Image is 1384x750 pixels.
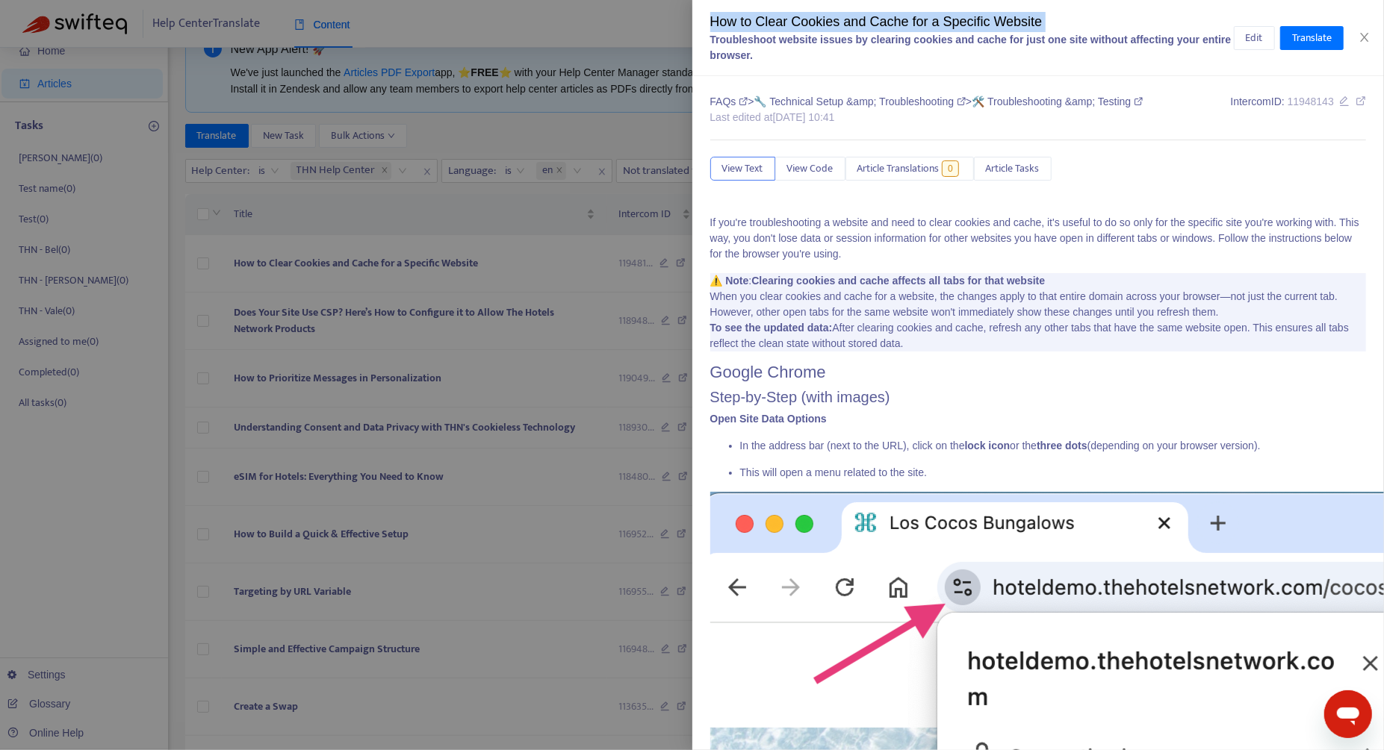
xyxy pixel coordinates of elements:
b: lock icon [965,440,1011,451]
button: View Text [710,157,775,181]
button: Translate [1280,26,1344,50]
p: In the address bar (next to the URL), click on the or the (depending on your browser version). [740,438,1367,454]
div: Last edited at [DATE] 10:41 [710,110,1143,125]
span: Article Translations [857,160,940,177]
button: Edit [1234,26,1275,50]
span: View Text [722,160,763,177]
span: View Code [787,160,834,177]
div: Intercom ID: [1231,94,1366,125]
span: FAQs > [710,96,754,107]
b: three dots [1037,440,1087,451]
button: Article Translations0 [845,157,974,181]
p: : When you clear cookies and cache for a website, the changes apply to that entire domain across ... [710,273,1367,351]
h1: Google Chrome [710,363,1367,382]
b: Open Site Data Options [710,413,827,425]
p: If you're troubleshooting a website and need to clear cookies and cache, it's useful to do so onl... [710,215,1367,262]
div: Troubleshoot website issues by clearing cookies and cache for just one site without affecting you... [710,32,1234,63]
div: How to Clear Cookies and Cache for a Specific Website [710,12,1234,32]
iframe: Button to launch messaging window [1324,690,1372,738]
b: ⚠️ Note [710,275,749,287]
span: Edit [1246,30,1263,46]
span: 11948143 [1288,96,1334,107]
span: 0 [942,160,959,177]
span: Article Tasks [986,160,1040,177]
b: Clearing cookies and cache affects all tabs for that website [751,275,1045,287]
span: close [1359,31,1371,43]
span: 🛠 Troubleshooting &amp; Testing [972,96,1143,107]
button: View Code [775,157,845,181]
p: This will open a menu related to the site. [740,465,1367,481]
button: Close [1354,31,1375,45]
span: 🔧 Technical Setup &amp; Troubleshooting > [754,96,972,107]
b: To see the updated data: [710,322,833,334]
button: Article Tasks [974,157,1052,181]
h2: Step-by-Step (with images) [710,388,1367,406]
span: Translate [1292,30,1332,46]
